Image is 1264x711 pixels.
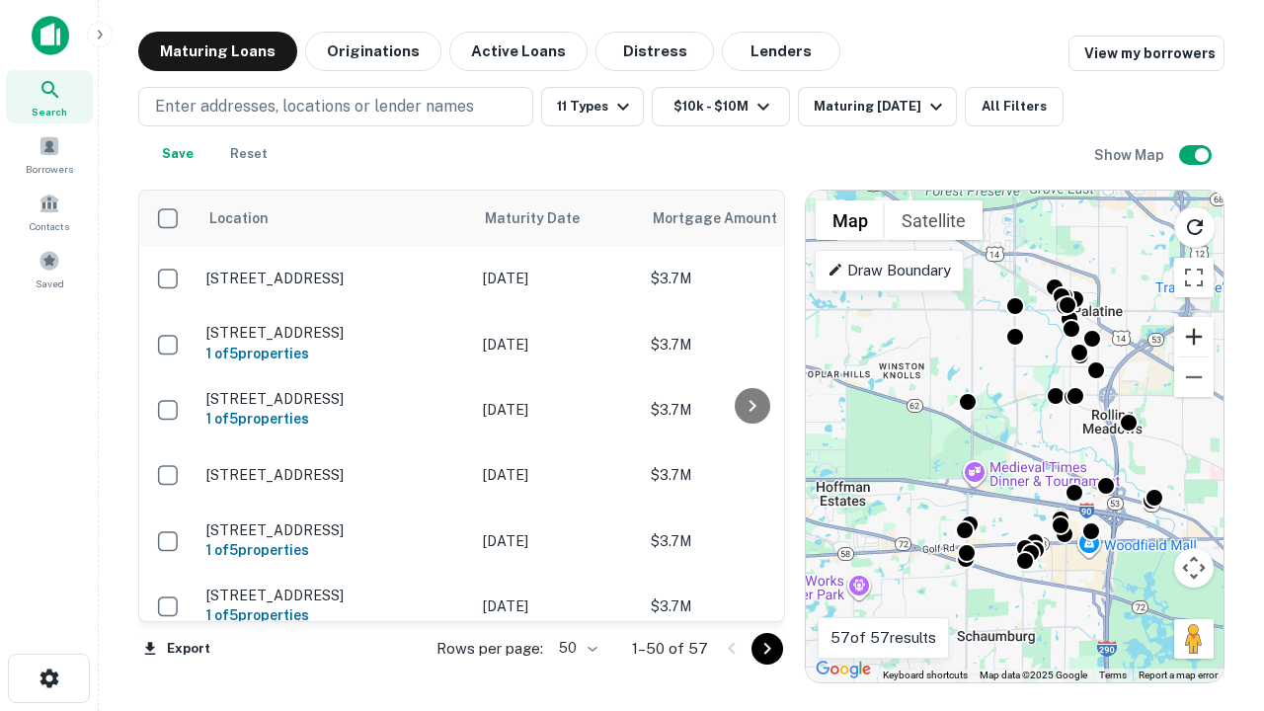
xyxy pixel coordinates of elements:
p: [DATE] [483,530,631,552]
th: Maturity Date [473,191,641,246]
p: $3.7M [651,464,848,486]
button: Zoom in [1174,317,1214,356]
h6: 1 of 5 properties [206,408,463,430]
button: Reset [217,134,280,174]
p: $3.7M [651,595,848,617]
p: 1–50 of 57 [632,637,708,661]
p: [STREET_ADDRESS] [206,270,463,287]
p: $3.7M [651,334,848,355]
h6: 1 of 5 properties [206,539,463,561]
iframe: Chat Widget [1165,553,1264,648]
h6: Show Map [1094,144,1167,166]
button: Go to next page [751,633,783,665]
p: [STREET_ADDRESS] [206,587,463,604]
span: Borrowers [26,161,73,177]
img: Google [811,657,876,682]
p: $3.7M [651,530,848,552]
button: Reload search area [1174,206,1216,248]
th: Mortgage Amount [641,191,858,246]
a: View my borrowers [1068,36,1224,71]
button: Maturing [DATE] [798,87,957,126]
p: [STREET_ADDRESS] [206,390,463,408]
p: [DATE] [483,268,631,289]
p: [DATE] [483,399,631,421]
button: Maturing Loans [138,32,297,71]
span: Contacts [30,218,69,234]
p: [DATE] [483,334,631,355]
h6: 1 of 5 properties [206,604,463,626]
button: Active Loans [449,32,588,71]
div: 0 0 [806,191,1224,682]
th: Location [197,191,473,246]
button: Export [138,634,215,664]
button: Toggle fullscreen view [1174,258,1214,297]
img: capitalize-icon.png [32,16,69,55]
span: Map data ©2025 Google [980,670,1087,680]
a: Contacts [6,185,93,238]
button: Distress [595,32,714,71]
p: 57 of 57 results [830,626,936,650]
span: Mortgage Amount [653,206,803,230]
div: 50 [551,634,600,663]
p: $3.7M [651,399,848,421]
button: All Filters [965,87,1064,126]
button: Enter addresses, locations or lender names [138,87,533,126]
a: Borrowers [6,127,93,181]
button: Show street map [816,200,885,240]
p: Rows per page: [436,637,543,661]
span: Search [32,104,67,119]
button: Save your search to get updates of matches that match your search criteria. [146,134,209,174]
p: [DATE] [483,464,631,486]
button: 11 Types [541,87,644,126]
div: Maturing [DATE] [814,95,948,118]
p: $3.7M [651,268,848,289]
p: [STREET_ADDRESS] [206,466,463,484]
button: Originations [305,32,441,71]
a: Saved [6,242,93,295]
a: Report a map error [1139,670,1218,680]
a: Open this area in Google Maps (opens a new window) [811,657,876,682]
span: Maturity Date [485,206,605,230]
button: Keyboard shortcuts [883,669,968,682]
p: [STREET_ADDRESS] [206,521,463,539]
a: Terms (opens in new tab) [1099,670,1127,680]
p: Enter addresses, locations or lender names [155,95,474,118]
span: Location [208,206,269,230]
h6: 1 of 5 properties [206,343,463,364]
button: Lenders [722,32,840,71]
button: Zoom out [1174,357,1214,397]
a: Search [6,70,93,123]
span: Saved [36,276,64,291]
p: Draw Boundary [828,259,951,282]
p: [DATE] [483,595,631,617]
button: Map camera controls [1174,548,1214,588]
button: Show satellite imagery [885,200,983,240]
p: [STREET_ADDRESS] [206,324,463,342]
button: $10k - $10M [652,87,790,126]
